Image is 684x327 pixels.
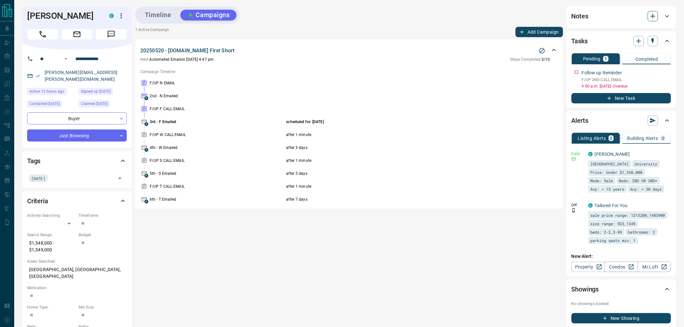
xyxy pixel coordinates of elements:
p: No showings booked [572,301,671,307]
h1: [PERSON_NAME] [27,11,100,21]
button: Open [62,55,70,63]
div: Buyer [27,112,127,124]
a: [PERSON_NAME][EMAIL_ADDRESS][PERSON_NAME][DOMAIN_NAME] [45,70,118,82]
div: condos.ca [109,14,114,18]
p: 3rd - F Emailed [150,119,285,125]
span: Price: Under $1,350,000 [591,169,643,175]
span: beds: 2-2,3-99 [591,229,622,235]
p: after 5 days [286,171,511,176]
span: parking spots min: 1 [591,237,636,244]
button: New Task [572,93,671,103]
p: Completed [635,57,658,61]
p: $1,348,000 - $1,349,000 [27,238,75,255]
p: 0 [662,136,665,141]
p: Min Size: [79,304,127,310]
p: after 3 days [286,145,511,151]
p: scheduled for: [DATE] [286,119,511,125]
span: Steps Completed: [510,57,542,62]
p: Automated Email on [DATE] 4:47 pm [140,57,214,62]
span: Contacted [DATE] [29,100,60,107]
p: Search Range: [27,232,75,238]
div: Criteria [27,193,127,209]
h2: Notes [572,11,588,21]
p: Timeframe: [79,213,127,218]
p: F/UP 2ND CALL EMAIL [582,77,671,83]
div: Sun Oct 12 2025 [79,100,127,109]
p: F/UP F CALL EMAIL [150,106,285,112]
span: Beds: 2BD OR 3BD+ [619,177,657,184]
button: Stop Campaign [537,46,547,56]
p: Actively Searching: [27,213,75,218]
p: 20250520 - [DOMAIN_NAME] First Short [140,47,234,55]
span: Any: < 15 years [591,186,625,192]
p: 6th - T Emailed [150,196,285,202]
button: New Showing [572,313,671,323]
span: Message [96,29,127,39]
p: after 7 days [286,196,511,202]
div: Tue Oct 14 2025 [27,88,75,97]
div: 20250520 - [DOMAIN_NAME] First ShortStop CampaignNext:Automated Emailon [DATE] 4:47 pmSteps Compl... [140,46,558,64]
p: Follow up Reminder [582,69,622,76]
p: 5th - S Emailed [150,171,285,176]
span: A [144,174,148,178]
p: Campaign Timeline [140,69,558,75]
p: 2nd - N Emailed [150,93,285,99]
span: Next: [140,57,150,62]
span: Any: < 30 days [630,186,662,192]
p: [GEOGRAPHIC_DATA], [GEOGRAPHIC_DATA], [GEOGRAPHIC_DATA] [27,264,127,282]
span: Email [61,29,92,39]
span: bathrooms: 2 [628,229,655,235]
h2: Tags [27,156,40,166]
p: Building Alerts [627,136,658,141]
p: after 1 minute [286,184,511,189]
span: University [635,161,657,167]
button: Open [115,174,124,183]
p: Daily [572,151,584,157]
p: F/UP T CALL EMAIL [150,184,285,189]
div: Alerts [572,113,671,128]
button: Add Campaign [516,27,563,37]
p: 1 [604,57,607,61]
p: 2 [610,136,613,141]
span: A [144,96,148,100]
div: Sat Sep 14 2024 [79,88,127,97]
svg: Email Verified [36,74,40,78]
span: [DATE] [31,175,45,182]
a: Property [572,262,605,272]
h2: Criteria [27,196,48,206]
div: Sun Oct 12 2025 [27,100,75,109]
a: Condos [604,262,638,272]
p: Pending [583,57,601,61]
div: Just Browsing [27,130,127,142]
h2: Alerts [572,115,588,126]
span: size range: 923,1349 [591,220,636,227]
p: Budget: [79,232,127,238]
p: Motivation: [27,285,127,291]
span: Claimed [DATE] [81,100,108,107]
a: Mr.Loft [638,262,671,272]
p: New Alert: [572,253,671,260]
div: condos.ca [588,152,593,156]
span: A [144,148,148,152]
p: F/UP N EMAIL [150,80,285,86]
p: after 1 minute [286,132,511,138]
div: Tasks [572,33,671,49]
span: A [144,200,148,204]
div: Showings [572,281,671,297]
h2: Tasks [572,36,588,46]
span: Call [27,29,58,39]
h2: Showings [572,284,599,294]
span: Active 12 hours ago [29,88,64,95]
p: Areas Searched: [27,258,127,264]
button: Timeline [138,10,178,20]
p: after 1 minute [286,158,511,163]
div: condos.ca [588,203,593,208]
p: F/UP W CALL EMAIL [150,132,285,138]
p: Off [572,202,584,208]
p: Listing Alerts [578,136,606,141]
a: Tailored For You [595,203,628,208]
span: A [144,122,148,126]
svg: Email [572,157,576,161]
svg: Push Notification Only [572,208,576,213]
p: 9:00 a.m. [DATE] - Overdue [582,83,671,89]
